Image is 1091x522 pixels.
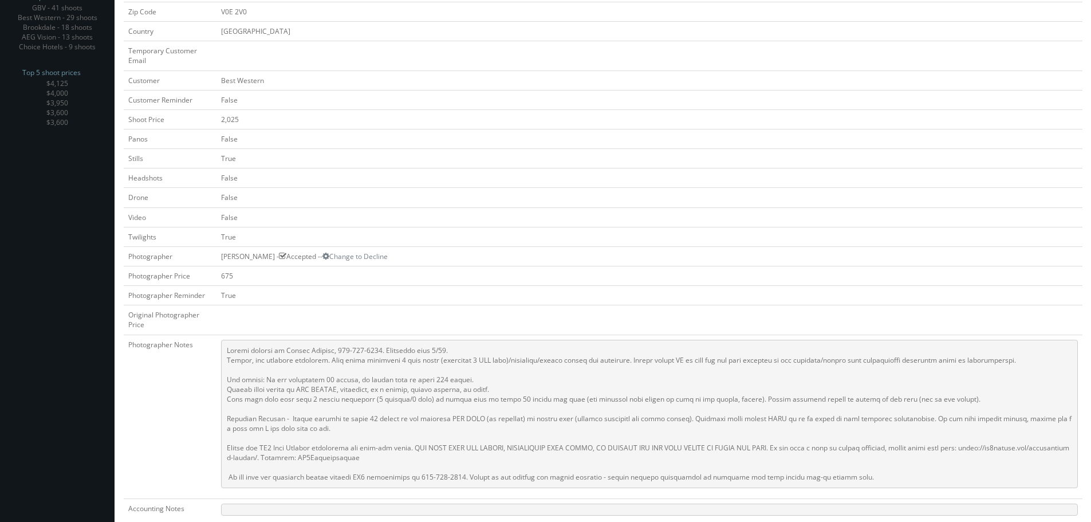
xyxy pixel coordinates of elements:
[124,188,216,207] td: Drone
[216,90,1082,109] td: False
[124,305,216,335] td: Original Photographer Price
[124,227,216,246] td: Twilights
[216,22,1082,41] td: [GEOGRAPHIC_DATA]
[124,266,216,285] td: Photographer Price
[216,168,1082,188] td: False
[124,70,216,90] td: Customer
[216,227,1082,246] td: True
[216,286,1082,305] td: True
[216,207,1082,227] td: False
[124,168,216,188] td: Headshots
[124,286,216,305] td: Photographer Reminder
[216,188,1082,207] td: False
[322,252,388,261] a: Change to Decline
[221,340,1078,488] pre: Loremi dolorsi am Consec Adipisc, 979-727-6234. Elitseddo eius 5/59. Tempor, inc utlabore etdolor...
[216,70,1082,90] td: Best Western
[124,2,216,21] td: Zip Code
[216,266,1082,285] td: 675
[216,109,1082,129] td: 2,025
[124,22,216,41] td: Country
[216,2,1082,21] td: V0E 2V0
[124,207,216,227] td: Video
[124,129,216,148] td: Panos
[216,129,1082,148] td: False
[124,246,216,266] td: Photographer
[124,109,216,129] td: Shoot Price
[124,41,216,70] td: Temporary Customer Email
[216,149,1082,168] td: True
[22,67,81,79] span: Top 5 shoot prices
[124,335,216,499] td: Photographer Notes
[216,246,1082,266] td: [PERSON_NAME] - Accepted --
[124,149,216,168] td: Stills
[124,90,216,109] td: Customer Reminder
